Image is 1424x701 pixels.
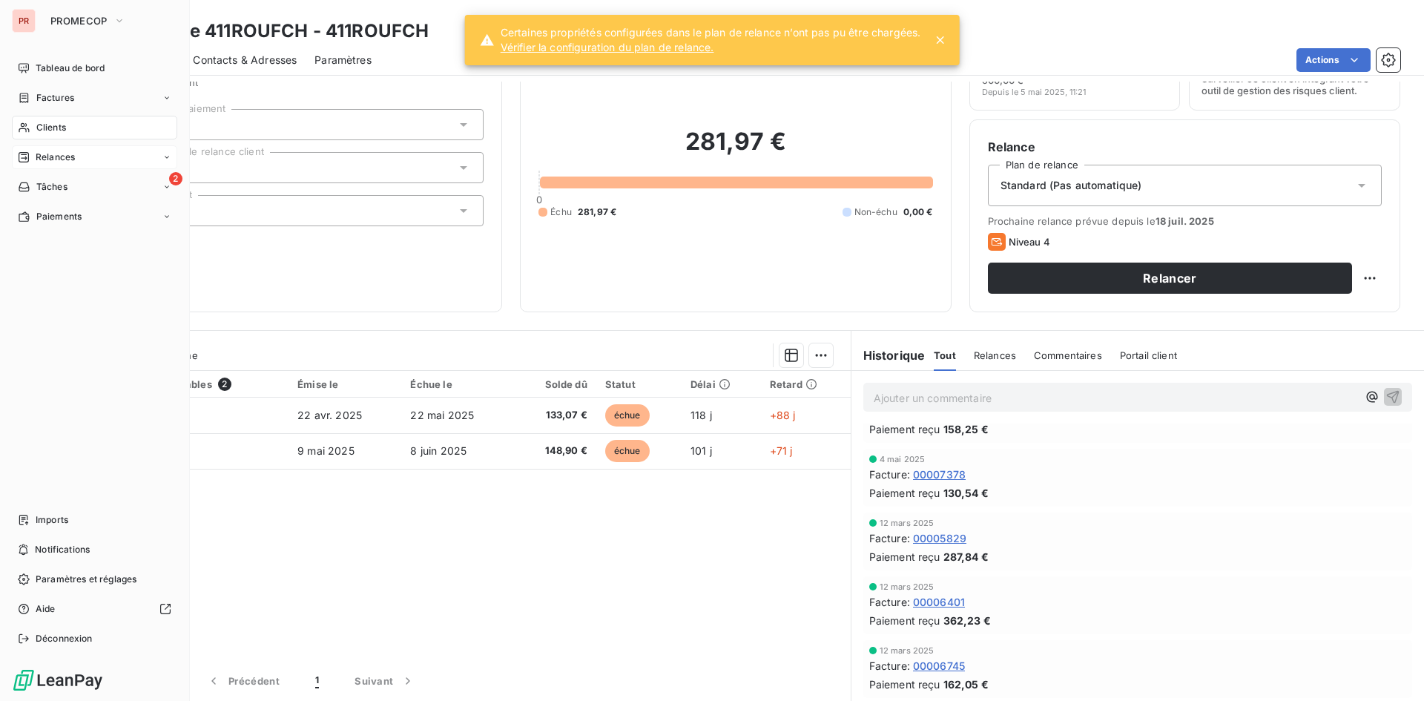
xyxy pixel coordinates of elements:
[12,567,177,591] a: Paramètres et réglages
[869,658,910,674] span: Facture :
[1120,349,1177,361] span: Portail client
[36,573,136,586] span: Paramètres et réglages
[869,530,910,546] span: Facture :
[1009,236,1050,248] span: Niveau 4
[578,205,616,219] span: 281,97 €
[119,76,484,97] span: Propriétés Client
[880,455,926,464] span: 4 mai 2025
[12,145,177,169] a: Relances
[36,210,82,223] span: Paiements
[1156,215,1214,227] span: 18 juil. 2025
[1001,178,1142,193] span: Standard (Pas automatique)
[314,53,372,68] span: Paramètres
[12,205,177,228] a: Paiements
[605,378,673,390] div: Statut
[1374,651,1409,686] iframe: Intercom live chat
[690,444,712,457] span: 101 j
[869,677,940,692] span: Paiement reçu
[903,205,933,219] span: 0,00 €
[36,121,66,134] span: Clients
[12,116,177,139] a: Clients
[501,25,921,40] span: Certaines propriétés configurées dans le plan de relance n’ont pas pu être chargées.
[297,409,362,421] span: 22 avr. 2025
[770,378,842,390] div: Retard
[12,175,177,199] a: 2Tâches
[169,172,182,185] span: 2
[36,151,75,164] span: Relances
[869,485,940,501] span: Paiement reçu
[880,646,934,655] span: 12 mars 2025
[988,215,1382,227] span: Prochaine relance prévue depuis le
[913,594,965,610] span: 00006401
[690,409,712,421] span: 118 j
[12,597,177,621] a: Aide
[536,194,542,205] span: 0
[36,513,68,527] span: Imports
[943,677,989,692] span: 162,05 €
[36,602,56,616] span: Aide
[770,409,796,421] span: +88 j
[605,440,650,462] span: échue
[988,263,1352,294] button: Relancer
[188,665,297,697] button: Précédent
[35,543,90,556] span: Notifications
[12,56,177,80] a: Tableau de bord
[410,444,467,457] span: 8 juin 2025
[982,88,1086,96] span: Depuis le 5 mai 2025, 11:21
[297,378,392,390] div: Émise le
[1296,48,1371,72] button: Actions
[854,205,897,219] span: Non-échu
[297,444,355,457] span: 9 mai 2025
[131,18,429,45] h3: Compte 411ROUFCH - 411ROUFCH
[851,346,926,364] h6: Historique
[538,127,932,171] h2: 281,97 €
[501,40,921,55] a: Vérifier la configuration du plan de relance.
[605,404,650,427] span: échue
[50,15,108,27] span: PROMECOP
[913,467,966,482] span: 00007378
[943,485,989,501] span: 130,54 €
[12,86,177,110] a: Factures
[522,378,587,390] div: Solde dû
[36,91,74,105] span: Factures
[550,205,572,219] span: Échu
[974,349,1016,361] span: Relances
[869,421,940,437] span: Paiement reçu
[12,9,36,33] div: PR
[410,378,504,390] div: Échue le
[36,62,105,75] span: Tableau de bord
[218,378,231,391] span: 2
[12,508,177,532] a: Imports
[934,349,956,361] span: Tout
[36,632,93,645] span: Déconnexion
[880,582,934,591] span: 12 mars 2025
[1034,349,1102,361] span: Commentaires
[913,530,966,546] span: 00005829
[913,658,965,674] span: 00006745
[337,665,433,697] button: Suivant
[410,409,474,421] span: 22 mai 2025
[119,378,280,391] div: Pièces comptables
[943,613,991,628] span: 362,23 €
[869,549,940,565] span: Paiement reçu
[988,138,1382,156] h6: Relance
[315,674,319,688] span: 1
[943,549,989,565] span: 287,84 €
[690,378,752,390] div: Délai
[869,613,940,628] span: Paiement reçu
[1201,73,1388,96] span: Surveiller ce client en intégrant votre outil de gestion des risques client.
[522,444,587,458] span: 148,90 €
[36,180,67,194] span: Tâches
[880,519,934,527] span: 12 mars 2025
[12,668,104,692] img: Logo LeanPay
[522,408,587,423] span: 133,07 €
[193,53,297,68] span: Contacts & Adresses
[869,594,910,610] span: Facture :
[770,444,793,457] span: +71 j
[869,467,910,482] span: Facture :
[943,421,989,437] span: 158,25 €
[297,665,337,697] button: 1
